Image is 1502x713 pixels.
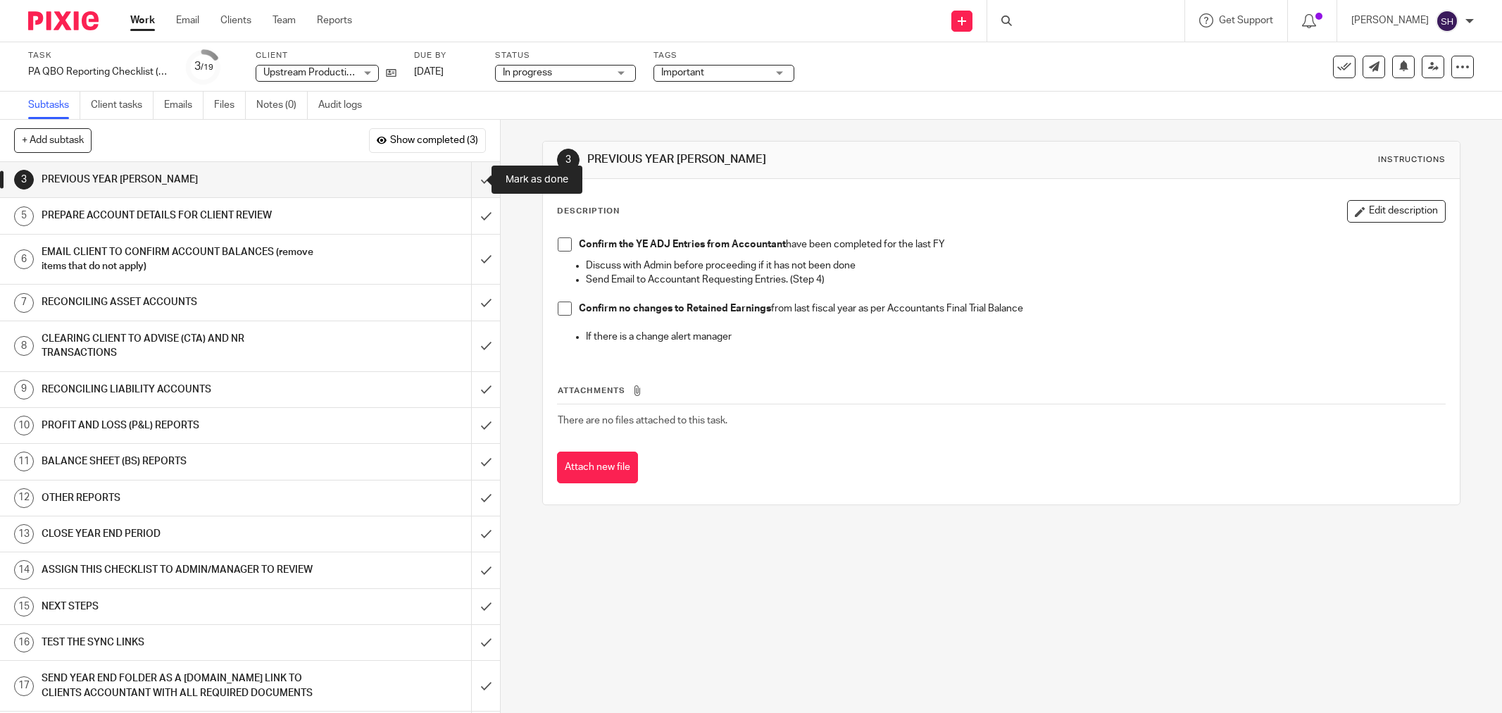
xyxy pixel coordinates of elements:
[42,205,319,226] h1: PREPARE ACCOUNT DETAILS FOR CLIENT REVIEW
[256,92,308,119] a: Notes (0)
[42,668,319,704] h1: SEND YEAR END FOLDER AS A [DOMAIN_NAME] LINK TO CLIENTS ACCOUNTANT WITH ALL REQUIRED DOCUMENTS
[495,50,636,61] label: Status
[558,387,625,395] span: Attachments
[91,92,154,119] a: Client tasks
[164,92,204,119] a: Emails
[14,524,34,544] div: 13
[220,13,251,27] a: Clients
[42,379,319,400] h1: RECONCILING LIABILITY ACCOUNTS
[194,58,213,75] div: 3
[558,416,727,426] span: There are no files attached to this task.
[214,92,246,119] a: Files
[390,135,478,147] span: Show completed (3)
[201,63,213,71] small: /19
[42,596,319,617] h1: NEXT STEPS
[369,128,486,152] button: Show completed (3)
[273,13,296,27] a: Team
[14,336,34,356] div: 8
[14,560,34,580] div: 14
[414,50,477,61] label: Due by
[42,242,319,278] h1: EMAIL CLIENT TO CONFIRM ACCOUNT BALANCES (remove items that do not apply)
[42,632,319,653] h1: TEST THE SYNC LINKS
[661,68,704,77] span: Important
[14,633,34,652] div: 16
[42,451,319,472] h1: BALANCE SHEET (BS) REPORTS
[414,67,444,77] span: [DATE]
[14,416,34,435] div: 10
[586,273,1445,287] p: Send Email to Accountant Requesting Entries. (Step 4)
[1347,200,1446,223] button: Edit description
[176,13,199,27] a: Email
[317,13,352,27] a: Reports
[14,293,34,313] div: 7
[14,206,34,226] div: 5
[14,452,34,471] div: 11
[586,330,1445,344] p: If there is a change alert manager
[28,92,80,119] a: Subtasks
[579,240,786,249] strong: Confirm the YE ADJ Entries from Accountant
[14,676,34,696] div: 17
[42,169,319,190] h1: PREVIOUS YEAR [PERSON_NAME]
[42,415,319,436] h1: PROFIT AND LOSS (P&L) REPORTS
[579,237,1445,252] p: have been completed for the last FY
[586,259,1445,273] p: Discuss with Admin before proceeding if it has not been done
[42,292,319,313] h1: RECONCILING ASSET ACCOUNTS
[42,488,319,509] h1: OTHER REPORTS
[503,68,552,77] span: In progress
[130,13,155,27] a: Work
[14,488,34,508] div: 12
[318,92,373,119] a: Audit logs
[42,523,319,545] h1: CLOSE YEAR END PERIOD
[14,380,34,399] div: 9
[28,11,99,30] img: Pixie
[42,559,319,581] h1: ASSIGN THIS CHECKLIST TO ADMIN/MANAGER TO REVIEW
[557,206,620,217] p: Description
[653,50,794,61] label: Tags
[42,328,319,364] h1: CLEARING CLIENT TO ADVISE (CTA) AND NR TRANSACTIONS
[256,50,396,61] label: Client
[1436,10,1458,32] img: svg%3E
[14,170,34,190] div: 3
[579,302,1445,316] p: from last fiscal year as per Accountants Final Trial Balance
[14,249,34,269] div: 6
[1351,13,1429,27] p: [PERSON_NAME]
[557,452,638,483] button: Attach new file
[587,152,1032,167] h1: PREVIOUS YEAR [PERSON_NAME]
[579,304,771,314] strong: Confirm no changes to Retained Earnings
[1378,154,1446,166] div: Instructions
[28,50,169,61] label: Task
[14,597,34,616] div: 15
[557,149,580,171] div: 3
[14,128,92,152] button: + Add subtask
[263,68,453,77] span: Upstream Productions (Fat Bear Media Inc.)
[1219,15,1273,25] span: Get Support
[28,65,169,79] div: PA QBO Reporting Checklist (Year-End) (prior to handing off to CPA)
